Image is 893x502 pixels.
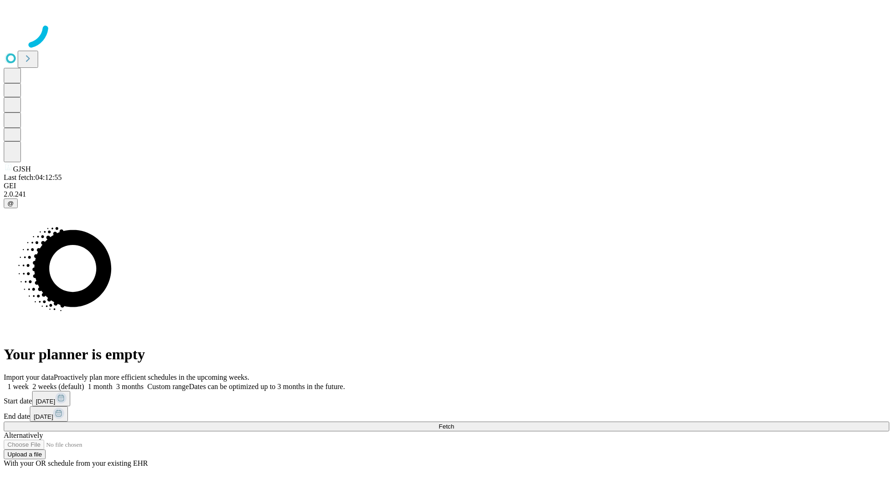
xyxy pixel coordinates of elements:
[4,449,46,459] button: Upload a file
[4,422,889,431] button: Fetch
[4,198,18,208] button: @
[4,391,889,406] div: Start date
[4,182,889,190] div: GEI
[4,190,889,198] div: 2.0.241
[4,373,54,381] span: Import your data
[30,406,68,422] button: [DATE]
[147,383,189,390] span: Custom range
[439,423,454,430] span: Fetch
[116,383,144,390] span: 3 months
[13,165,31,173] span: GJSH
[36,398,55,405] span: [DATE]
[7,383,29,390] span: 1 week
[54,373,249,381] span: Proactively plan more efficient schedules in the upcoming weeks.
[189,383,345,390] span: Dates can be optimized up to 3 months in the future.
[4,406,889,422] div: End date
[32,391,70,406] button: [DATE]
[4,346,889,363] h1: Your planner is empty
[7,200,14,207] span: @
[4,173,62,181] span: Last fetch: 04:12:55
[4,459,148,467] span: With your OR schedule from your existing EHR
[33,383,84,390] span: 2 weeks (default)
[33,413,53,420] span: [DATE]
[4,431,43,439] span: Alternatively
[88,383,113,390] span: 1 month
